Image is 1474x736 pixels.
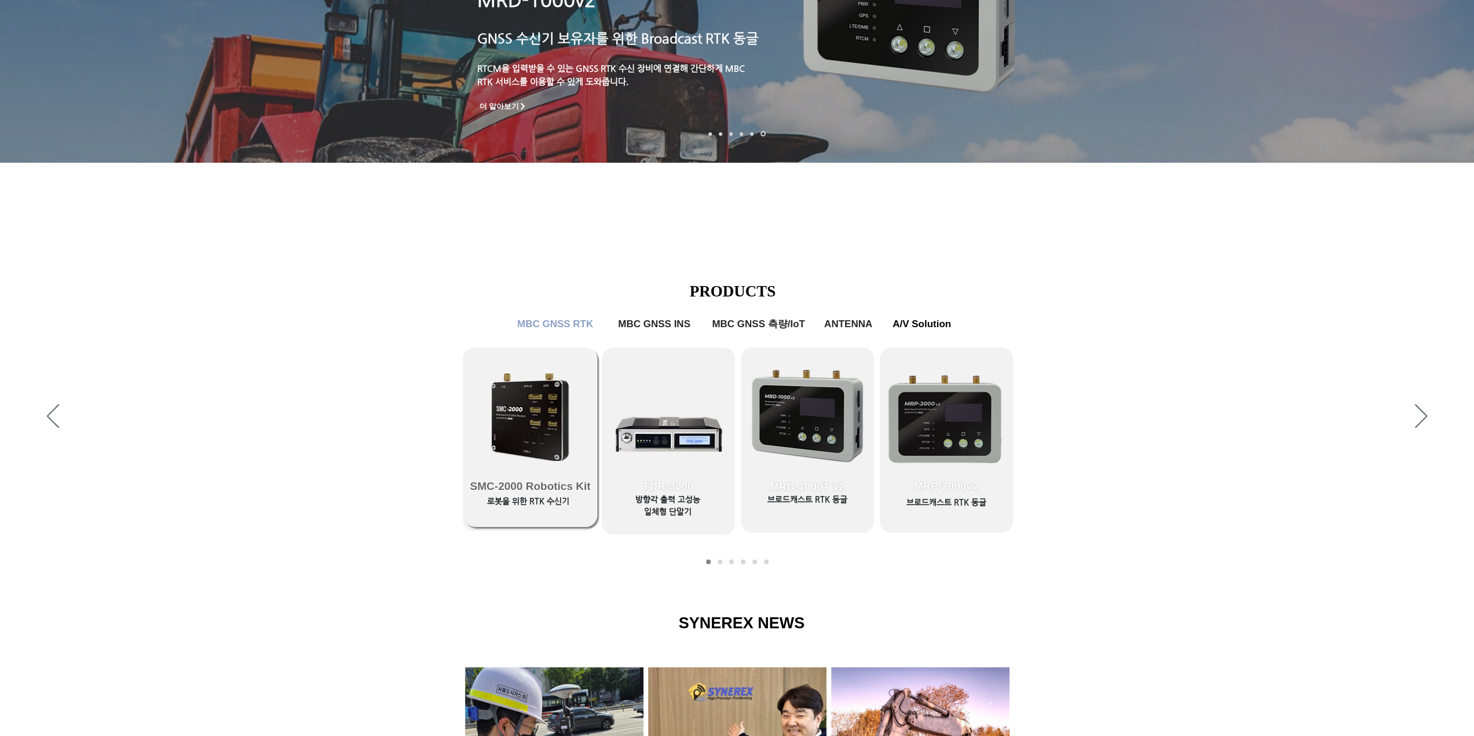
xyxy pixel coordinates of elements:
a: MRP-2000v2 [880,347,1013,527]
a: 더 알아보기 [474,99,533,113]
a: RTCM을 입력받을 수 있는 GNSS RTK 수신 장비에 연결해 간단하게 MBC [477,63,745,73]
a: ANTENNA [752,559,757,564]
button: 이전 [47,404,59,430]
a: 자율주행 [740,132,743,136]
a: ANTENNA [820,313,877,336]
span: MRP-2000v2 [914,480,979,493]
a: MRD-1000T v2 [741,348,874,528]
a: TDR-3000 [602,347,735,527]
a: MBC GNSS 측량/IoT [704,313,814,336]
a: 로봇- SMC 2000 [708,132,712,136]
a: MBC GNSS RTK1 [706,559,711,564]
span: SYNEREX NEWS [679,614,805,632]
a: MBC GNSS INS [611,313,698,336]
a: RTK 서비스를 이용할 수 있게 도와줍니다. [477,76,629,86]
span: MRD-1000T v2 [770,481,845,493]
span: 더 알아보기 [480,101,520,112]
a: A/V Solution [884,313,960,336]
span: MBC GNSS 측량/IoT [712,317,805,331]
a: 측량 IoT [729,132,733,136]
span: SMC-2000 Robotics Kit [470,480,591,493]
a: MBC GNSS INS [729,559,734,564]
a: MBC GNSS RTK2 [718,559,722,564]
span: TDR-3000 [643,480,694,493]
span: PRODUCTS [690,283,776,300]
a: GNSS 수신기 보유자를 위한 Broadcast RTK 동글 [477,31,759,46]
nav: 슬라이드 [703,559,772,564]
button: 다음 [1415,404,1427,430]
a: MBC GNSS RTK [509,313,602,336]
a: MBC GNSS 측량/IoT [741,559,745,564]
iframe: Wix Chat [1341,686,1474,736]
span: ANTENNA [824,318,872,330]
span: A/V Solution [893,318,951,330]
a: A/V Solution [764,559,769,564]
a: 정밀농업 [760,131,766,137]
nav: 슬라이드 [705,131,769,137]
span: MBC GNSS RTK [517,318,593,330]
a: SMC-2000 Robotics Kit [464,347,597,527]
a: 로봇 [750,132,754,136]
a: 드론 8 - SMC 2000 [719,132,722,136]
span: MBC GNSS INS [618,318,690,330]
